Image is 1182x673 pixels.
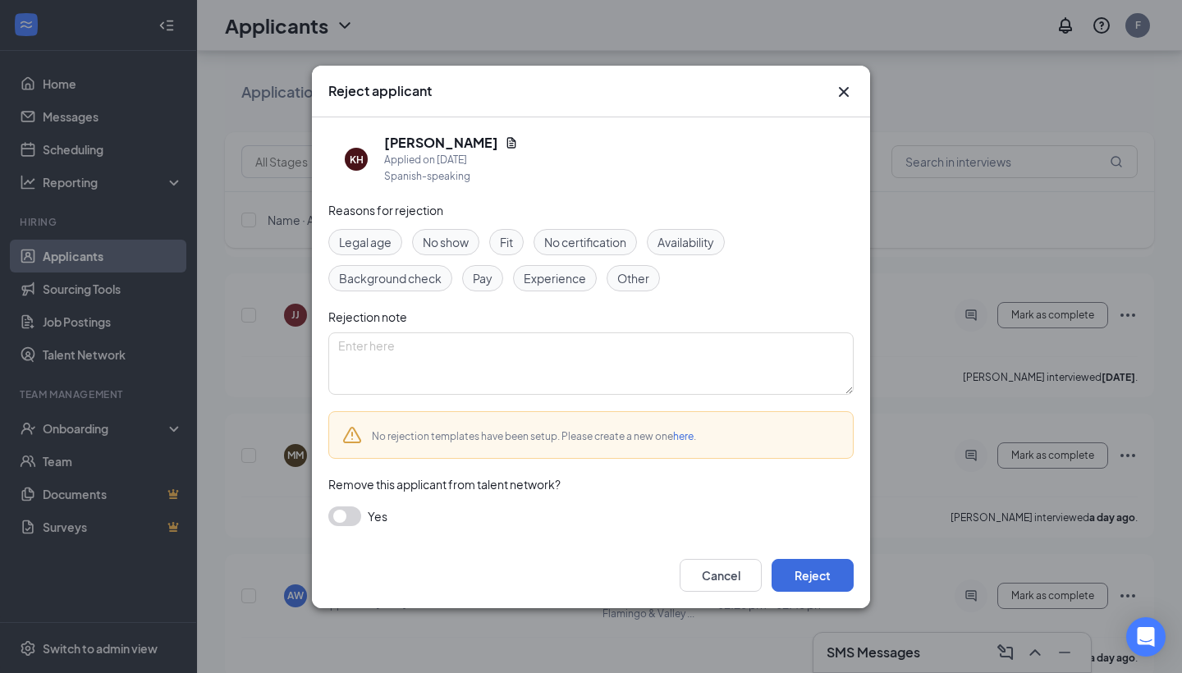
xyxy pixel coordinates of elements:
svg: Cross [834,82,854,102]
svg: Document [505,136,518,149]
span: Legal age [339,233,392,251]
span: Other [617,269,649,287]
button: Close [834,82,854,102]
div: Applied on [DATE] [384,152,518,168]
div: Spanish-speaking [384,168,518,185]
span: Yes [368,506,387,526]
span: Pay [473,269,492,287]
svg: Warning [342,425,362,445]
span: Remove this applicant from talent network? [328,477,561,492]
button: Reject [772,559,854,592]
span: Reasons for rejection [328,203,443,217]
h5: [PERSON_NAME] [384,134,498,152]
span: No certification [544,233,626,251]
span: Fit [500,233,513,251]
span: Availability [657,233,714,251]
span: Experience [524,269,586,287]
h3: Reject applicant [328,82,432,100]
button: Cancel [680,559,762,592]
span: Rejection note [328,309,407,324]
div: KH [350,152,364,166]
span: No rejection templates have been setup. Please create a new one . [372,430,696,442]
span: Background check [339,269,442,287]
span: No show [423,233,469,251]
a: here [673,430,694,442]
div: Open Intercom Messenger [1126,617,1166,657]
